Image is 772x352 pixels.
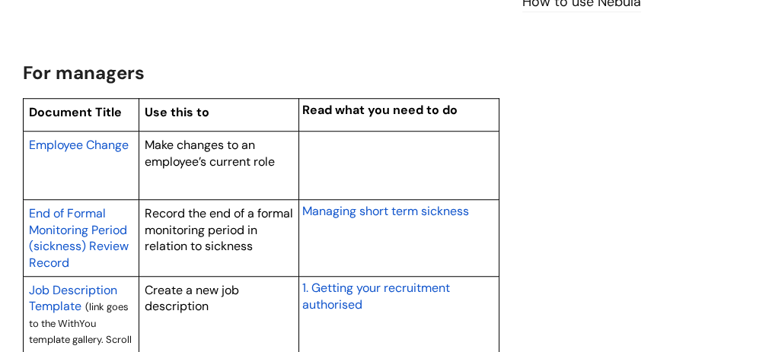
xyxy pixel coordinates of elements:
[29,135,129,154] a: Employee Change
[145,137,275,170] span: Make changes to an employee’s current role
[29,281,117,316] a: Job Description Template
[29,282,117,315] span: Job Description Template
[145,282,239,315] span: Create a new job description
[302,203,469,219] span: Managing short term sickness
[302,278,450,313] a: 1. Getting your recruitment authorised
[302,102,458,118] span: Read what you need to do
[29,204,129,271] a: End of Formal Monitoring Period (sickness) Review Record
[23,61,145,84] span: For managers
[29,104,122,120] span: Document Title
[145,104,209,120] span: Use this to
[29,205,129,271] span: End of Formal Monitoring Period (sickness) Review Record
[302,280,450,312] span: 1. Getting your recruitment authorised
[145,205,293,254] span: Record the end of a formal monitoring period in relation to sickness
[29,137,129,153] span: Employee Change
[302,201,469,220] a: Managing short term sickness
